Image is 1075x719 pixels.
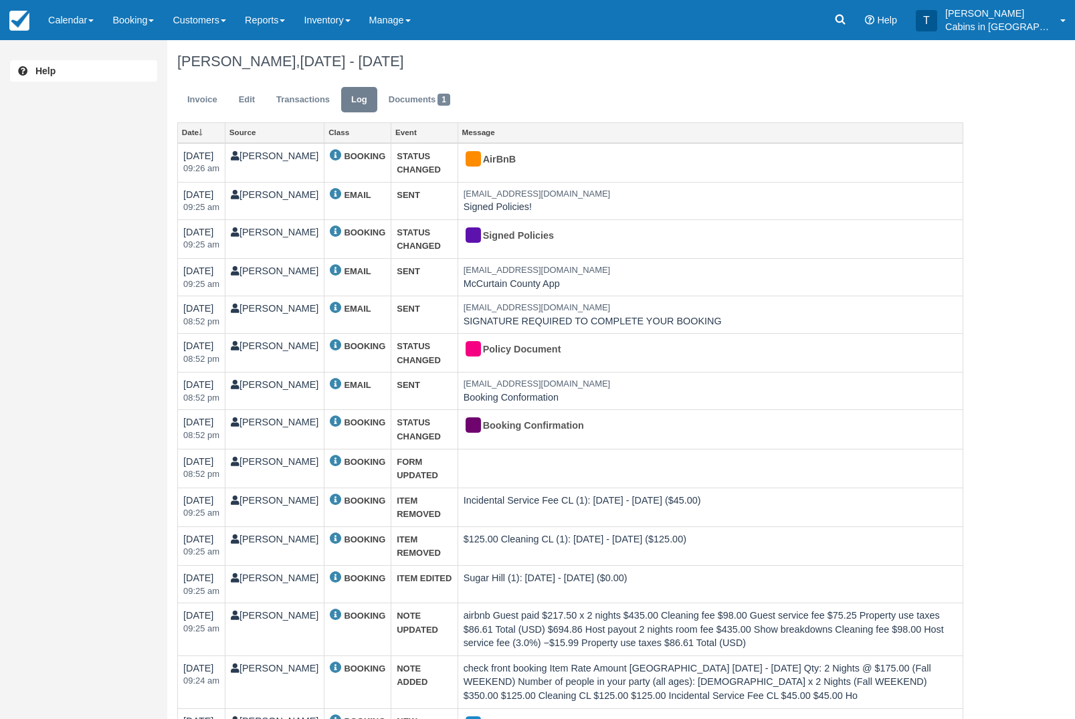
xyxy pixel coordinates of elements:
[225,566,324,603] td: [PERSON_NAME]
[397,266,420,276] strong: SENT
[397,573,452,583] strong: ITEM EDITED
[183,392,219,405] em: 2025-09-09 20:52:42-0500
[344,611,385,621] strong: BOOKING
[178,410,225,449] td: [DATE]
[344,663,385,674] strong: BOOKING
[344,457,385,467] strong: BOOKING
[397,190,420,200] strong: SENT
[178,219,225,258] td: [DATE]
[178,182,225,219] td: [DATE]
[177,54,963,70] h1: [PERSON_NAME],
[344,341,385,351] strong: BOOKING
[178,603,225,656] td: [DATE]
[225,449,324,488] td: [PERSON_NAME]
[266,87,340,113] a: Transactions
[945,20,1052,33] p: Cabins in [GEOGRAPHIC_DATA]
[397,304,420,314] strong: SENT
[344,417,385,427] strong: BOOKING
[344,496,385,506] strong: BOOKING
[344,380,371,390] strong: EMAIL
[225,655,324,708] td: [PERSON_NAME]
[178,373,225,410] td: [DATE]
[35,66,56,76] b: Help
[379,87,460,113] a: Documents1
[9,11,29,31] img: checkfront-main-nav-mini-logo.png
[464,225,946,247] div: Signed Policies
[183,353,219,366] em: 2025-09-09 20:52:48-0500
[397,611,438,635] strong: NOTE UPDATED
[183,675,219,688] em: 2025-09-09 09:24:48-0500
[344,304,371,314] strong: EMAIL
[397,457,438,481] strong: FORM UPDATED
[178,526,225,565] td: [DATE]
[344,227,385,237] strong: BOOKING
[183,546,219,558] em: 2025-09-09 09:25:38-0500
[183,507,219,520] em: 2025-09-09 09:25:38-0500
[225,526,324,565] td: [PERSON_NAME]
[225,334,324,373] td: [PERSON_NAME]
[458,655,963,708] td: check front booking Item Rate Amount [GEOGRAPHIC_DATA] [DATE] - [DATE] Qty: 2 Nights @ $175.00 (F...
[183,278,219,291] em: 2025-09-19 09:25:47-0500
[391,123,457,142] a: Event
[397,534,441,558] strong: ITEM REMOVED
[458,526,963,565] td: $125.00 Cleaning CL (1): [DATE] - [DATE] ($125.00)
[397,496,441,520] strong: ITEM REMOVED
[225,143,324,183] td: [PERSON_NAME]
[344,151,385,161] strong: BOOKING
[183,585,219,598] em: 2025-09-09 09:25:38-0500
[178,449,225,488] td: [DATE]
[397,417,441,441] strong: STATUS CHANGED
[183,623,219,635] em: 2025-09-09 09:25:07-0500
[945,7,1052,20] p: [PERSON_NAME]
[397,663,427,688] strong: NOTE ADDED
[458,259,963,296] td: McCurtain County App
[183,316,219,328] em: 2025-09-09 20:52:49-0500
[464,339,946,361] div: Policy Document
[10,60,157,82] a: Help
[178,123,225,142] a: Date
[225,488,324,526] td: [PERSON_NAME]
[225,182,324,219] td: [PERSON_NAME]
[397,380,420,390] strong: SENT
[178,655,225,708] td: [DATE]
[344,534,385,544] strong: BOOKING
[458,373,963,410] td: Booking Conformation
[178,566,225,603] td: [DATE]
[225,410,324,449] td: [PERSON_NAME]
[178,488,225,526] td: [DATE]
[464,378,958,391] em: [EMAIL_ADDRESS][DOMAIN_NAME]
[183,429,219,442] em: 2025-09-09 20:52:42-0500
[183,239,219,251] em: 2025-09-19 09:25:47-0500
[464,264,958,277] em: [EMAIL_ADDRESS][DOMAIN_NAME]
[344,573,385,583] strong: BOOKING
[177,87,227,113] a: Invoice
[300,53,403,70] span: [DATE] - [DATE]
[916,10,937,31] div: T
[344,190,371,200] strong: EMAIL
[464,302,958,314] em: [EMAIL_ADDRESS][DOMAIN_NAME]
[225,296,324,334] td: [PERSON_NAME]
[324,123,391,142] a: Class
[183,468,219,481] em: 2025-09-09 20:52:29-0500
[458,603,963,656] td: airbnb Guest paid $217.50 x 2 nights $435.00 Cleaning fee $98.00 Guest service fee $75.25 Propert...
[458,566,963,603] td: Sugar Hill (1): [DATE] - [DATE] ($0.00)
[178,296,225,334] td: [DATE]
[865,15,874,25] i: Help
[464,149,946,171] div: AirBnB
[183,163,219,175] em: 2025-09-19 09:26:15-0500
[397,341,441,365] strong: STATUS CHANGED
[877,15,897,25] span: Help
[178,143,225,183] td: [DATE]
[225,603,324,656] td: [PERSON_NAME]
[464,188,958,201] em: [EMAIL_ADDRESS][DOMAIN_NAME]
[397,151,441,175] strong: STATUS CHANGED
[344,266,371,276] strong: EMAIL
[458,123,963,142] a: Message
[437,94,450,106] span: 1
[178,334,225,373] td: [DATE]
[225,219,324,258] td: [PERSON_NAME]
[341,87,377,113] a: Log
[178,259,225,296] td: [DATE]
[464,415,946,437] div: Booking Confirmation
[397,227,441,251] strong: STATUS CHANGED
